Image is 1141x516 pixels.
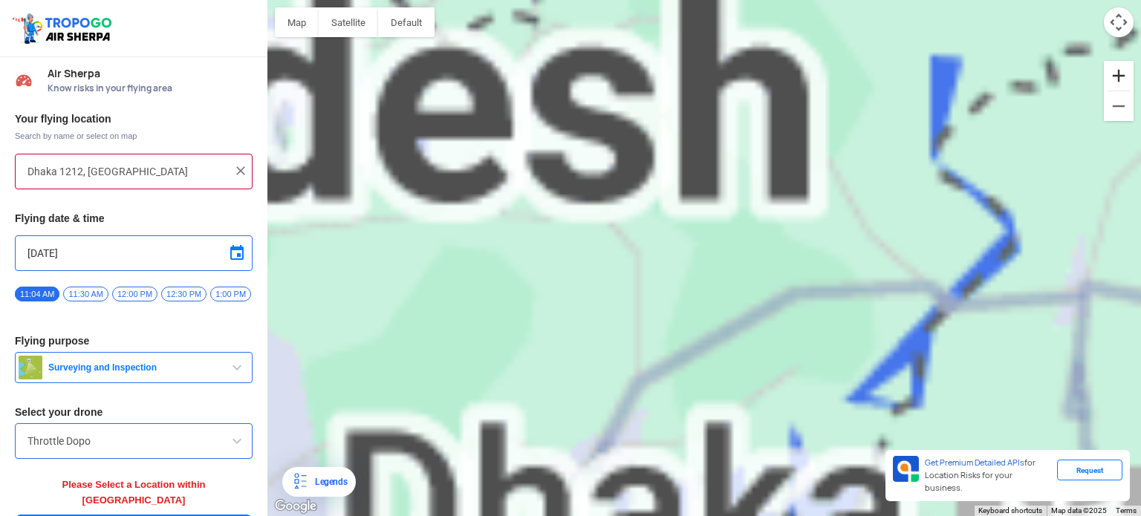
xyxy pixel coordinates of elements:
button: Keyboard shortcuts [978,506,1042,516]
h3: Flying date & time [15,213,253,223]
button: Surveying and Inspection [15,352,253,383]
img: Google [271,497,320,516]
h3: Select your drone [15,407,253,417]
img: ic_close.png [233,163,248,178]
input: Select Date [27,244,240,262]
span: Air Sherpa [48,68,253,79]
img: Premium APIs [893,456,919,482]
span: 12:00 PM [112,287,157,301]
span: 12:30 PM [161,287,207,301]
div: Legends [309,473,347,491]
button: Show street map [275,7,319,37]
span: 1:00 PM [210,287,251,301]
h3: Flying purpose [15,336,253,346]
a: Open this area in Google Maps (opens a new window) [271,497,320,516]
a: Terms [1116,506,1137,515]
div: for Location Risks for your business. [919,456,1057,495]
button: Map camera controls [1104,7,1134,37]
img: survey.png [19,356,42,379]
span: Search by name or select on map [15,130,253,142]
span: Surveying and Inspection [42,362,228,373]
img: Risk Scores [15,71,33,89]
div: Request [1057,460,1122,480]
span: Get Premium Detailed APIs [925,457,1024,468]
input: Search by name or Brand [27,432,240,450]
button: Show satellite imagery [319,7,378,37]
h3: Your flying location [15,114,253,124]
button: Zoom out [1104,91,1134,121]
span: 11:30 AM [63,287,108,301]
span: Please Select a Location within [GEOGRAPHIC_DATA] [62,479,206,506]
span: Know risks in your flying area [48,82,253,94]
span: Map data ©2025 [1051,506,1107,515]
span: 11:04 AM [15,287,59,301]
input: Search your flying location [27,163,229,180]
img: ic_tgdronemaps.svg [11,11,117,45]
img: Legends [291,473,309,491]
button: Zoom in [1104,61,1134,91]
